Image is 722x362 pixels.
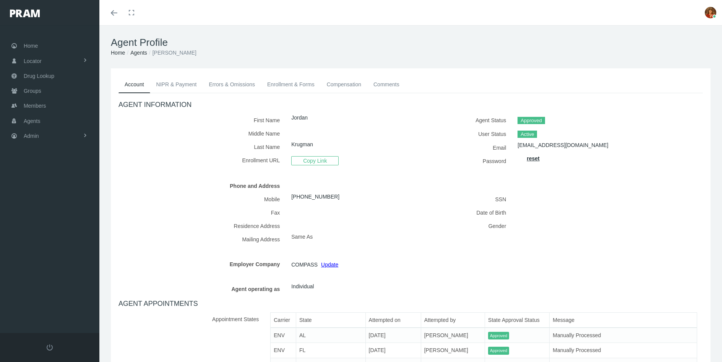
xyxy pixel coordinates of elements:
a: Comments [367,76,406,93]
a: [PHONE_NUMBER] [291,194,339,200]
a: reset [527,155,539,162]
a: Home [111,50,125,56]
img: S_Profile_Picture_5386.jpg [705,7,716,18]
a: Enrollment & Forms [261,76,321,93]
span: Home [24,39,38,53]
a: Account [118,76,150,93]
label: Gender [417,219,512,233]
span: Locator [24,54,42,68]
h4: AGENT APPOINTMENTS [118,300,703,308]
label: Enrollment URL [118,154,286,168]
label: SSN [417,192,512,206]
span: COMPASS [291,259,318,270]
label: Date of Birth [417,206,512,219]
span: Individual [291,281,314,292]
span: Approved [488,347,509,355]
th: State [296,312,365,328]
h1: Agent Profile [111,37,711,48]
td: [DATE] [365,328,421,343]
span: Members [24,99,46,113]
a: Errors & Omissions [203,76,261,93]
span: Admin [24,129,39,143]
th: State Approval Status [485,312,550,328]
td: ENV [271,328,296,343]
td: Manually Processed [550,328,697,343]
td: [PERSON_NAME] [421,343,485,358]
td: [PERSON_NAME] [421,328,485,343]
label: Phone and Address [118,179,286,192]
label: Password [417,154,512,168]
td: AL [296,328,365,343]
th: Carrier [271,312,296,328]
span: Agents [24,114,41,128]
a: [EMAIL_ADDRESS][DOMAIN_NAME] [518,142,608,148]
label: Mailing Address [118,233,286,246]
td: ENV [271,343,296,358]
span: Approved [518,117,545,124]
a: Copy Link [291,157,339,163]
td: Manually Processed [550,343,697,358]
li: [PERSON_NAME] [147,48,196,57]
a: Krugman [291,141,313,147]
label: Middle Name [118,127,286,140]
span: Approved [488,332,509,340]
label: Employer Company [118,257,286,271]
label: First Name [118,113,286,127]
label: Agent Status [417,113,512,127]
span: Drug Lookup [24,69,54,83]
label: Last Name [118,140,286,154]
label: Fax [118,206,286,219]
th: Attempted on [365,312,421,328]
a: Jordan [291,115,308,121]
a: Compensation [321,76,367,93]
a: Agents [130,50,147,56]
span: Same As [291,234,313,240]
td: FL [296,343,365,358]
label: User Status [417,127,512,141]
span: Groups [24,84,41,98]
a: NIPR & Payment [150,76,203,93]
span: Copy Link [291,156,339,165]
span: Active [518,131,537,138]
h4: AGENT INFORMATION [118,101,703,109]
label: Residence Address [118,219,286,233]
label: Mobile [118,192,286,206]
img: PRAM_20_x_78.png [10,10,40,17]
th: Message [550,312,697,328]
th: Attempted by [421,312,485,328]
label: Email [417,141,512,154]
a: Update [321,262,338,268]
td: [DATE] [365,343,421,358]
label: Agent operating as [118,282,286,296]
